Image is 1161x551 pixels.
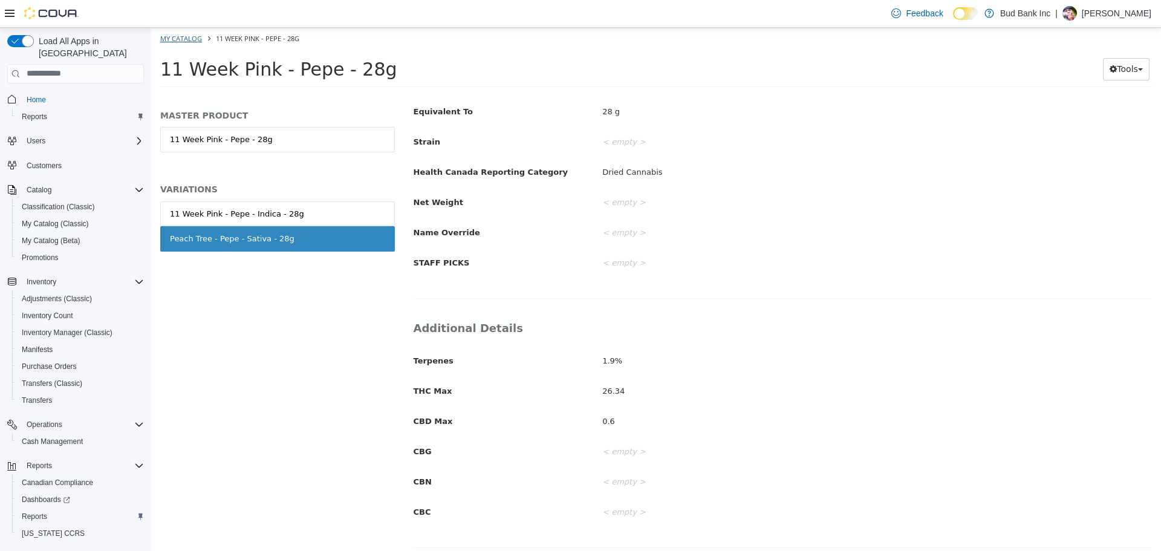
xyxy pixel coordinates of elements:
div: 28 g [442,74,1009,95]
input: Dark Mode [953,7,978,20]
span: CBG [262,419,281,428]
span: Inventory Count [22,311,73,321]
span: Inventory Count [17,308,144,323]
a: Purchase Orders [17,359,82,374]
div: < empty > [442,444,1009,465]
span: Health Canada Reporting Category [262,140,417,149]
a: Adjustments (Classic) [17,292,97,306]
a: Inventory Count [17,308,78,323]
button: Manifests [12,341,149,358]
span: Inventory Manager (Classic) [17,325,144,340]
button: [US_STATE] CCRS [12,525,149,542]
span: Washington CCRS [17,526,144,541]
span: Cash Management [17,434,144,449]
span: Reports [22,458,144,473]
div: 26.34 [442,353,1009,374]
p: [PERSON_NAME] [1082,6,1151,21]
span: Adjustments (Classic) [17,292,144,306]
a: Inventory Manager (Classic) [17,325,117,340]
a: [US_STATE] CCRS [17,526,89,541]
span: Canadian Compliance [22,478,93,487]
div: Peach Tree - Pepe - Sativa - 28g [19,205,143,217]
span: Reports [22,512,47,521]
span: Operations [22,417,144,432]
span: Classification (Classic) [22,202,95,212]
span: [US_STATE] CCRS [22,529,85,538]
button: Users [22,134,50,148]
span: Adjustments (Classic) [22,294,92,304]
span: Purchase Orders [17,359,144,374]
button: Adjustments (Classic) [12,290,149,307]
a: Reports [17,109,52,124]
span: Load All Apps in [GEOGRAPHIC_DATA] [34,35,144,59]
a: Canadian Compliance [17,475,98,490]
a: Promotions [17,250,63,265]
div: < empty > [442,225,1009,246]
button: Users [2,132,149,149]
span: Users [22,134,144,148]
span: Dashboards [22,495,70,504]
a: Reports [17,509,52,524]
button: Catalog [22,183,56,197]
span: Reports [17,509,144,524]
button: Cash Management [12,433,149,450]
button: Reports [12,108,149,125]
button: Canadian Compliance [12,474,149,491]
span: Net Weight [262,170,312,179]
div: 0.6 [442,383,1009,405]
span: Manifests [22,345,53,354]
button: Promotions [12,249,149,266]
a: Manifests [17,342,57,357]
h5: MASTER PRODUCT [9,82,244,93]
button: Inventory [22,275,61,289]
div: < empty > [442,104,1009,125]
div: < empty > [442,195,1009,216]
a: Feedback [886,1,948,25]
span: Terpenes [262,328,302,337]
div: Dried Cannabis [442,134,1009,155]
button: Tools [952,30,998,53]
span: THC Max [262,359,301,368]
span: Catalog [22,183,144,197]
a: 11 Week Pink - Pepe - 28g [9,99,244,125]
span: 11 Week Pink - Pepe - 28g [65,6,148,15]
button: Inventory Count [12,307,149,324]
span: Reports [22,112,47,122]
span: Inventory [27,277,56,287]
span: STAFF PICKS [262,230,319,240]
span: Promotions [17,250,144,265]
span: Reports [27,461,52,471]
a: My Catalog (Classic) [17,217,94,231]
span: Transfers (Classic) [22,379,82,388]
h3: Additional Details [262,293,1001,307]
button: Classification (Classic) [12,198,149,215]
button: My Catalog (Beta) [12,232,149,249]
button: Transfers [12,392,149,409]
span: Customers [27,161,62,171]
button: Inventory Manager (Classic) [12,324,149,341]
a: Customers [22,158,67,173]
button: Inventory [2,273,149,290]
a: Classification (Classic) [17,200,100,214]
span: Canadian Compliance [17,475,144,490]
span: Equivalent To [262,79,322,88]
p: Bud Bank Inc [1000,6,1050,21]
span: Catalog [27,185,51,195]
span: Customers [22,158,144,173]
a: Dashboards [17,492,75,507]
h5: VARIATIONS [9,156,244,167]
span: Promotions [22,253,59,262]
button: Reports [22,458,57,473]
p: | [1055,6,1058,21]
span: Inventory Manager (Classic) [22,328,112,337]
span: My Catalog (Beta) [17,233,144,248]
span: Classification (Classic) [17,200,144,214]
span: Manifests [17,342,144,357]
a: Dashboards [12,491,149,508]
a: Home [22,93,51,107]
div: 11 Week Pink - Pepe - Indica - 28g [19,180,153,192]
span: Home [22,92,144,107]
span: 11 Week Pink - Pepe - 28g [9,31,246,52]
button: Operations [2,416,149,433]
